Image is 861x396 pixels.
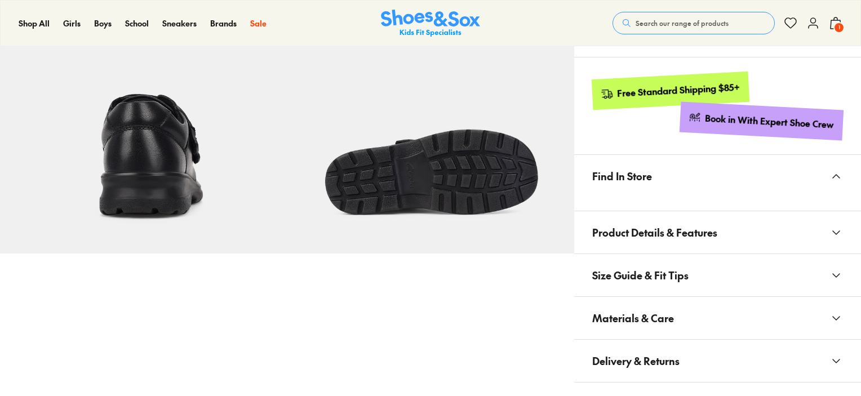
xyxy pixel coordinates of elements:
[705,112,835,131] div: Book in With Expert Shoe Crew
[616,81,740,100] div: Free Standard Shipping $85+
[829,11,842,35] button: 1
[19,17,50,29] a: Shop All
[574,254,861,296] button: Size Guide & Fit Tips
[613,12,775,34] button: Search our range of products
[574,211,861,253] button: Product Details & Features
[592,216,717,249] span: Product Details & Features
[574,297,861,339] button: Materials & Care
[592,301,674,335] span: Materials & Care
[680,102,844,141] a: Book in With Expert Shoe Crew
[591,72,749,110] a: Free Standard Shipping $85+
[833,22,845,33] span: 1
[125,17,149,29] a: School
[210,17,237,29] a: Brands
[381,10,480,37] img: SNS_Logo_Responsive.svg
[94,17,112,29] a: Boys
[574,340,861,382] button: Delivery & Returns
[162,17,197,29] a: Sneakers
[574,155,861,197] button: Find In Store
[592,159,652,193] span: Find In Store
[636,18,729,28] span: Search our range of products
[592,344,680,377] span: Delivery & Returns
[63,17,81,29] a: Girls
[381,10,480,37] a: Shoes & Sox
[250,17,267,29] a: Sale
[592,259,689,292] span: Size Guide & Fit Tips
